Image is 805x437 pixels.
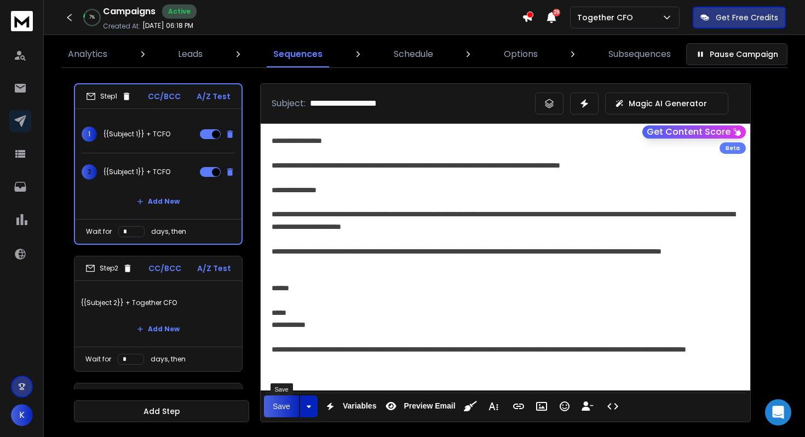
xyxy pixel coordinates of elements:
div: Save [271,383,293,395]
button: Pause Campaign [686,43,787,65]
p: days, then [151,227,186,236]
a: Schedule [387,41,440,67]
button: Insert Link (⌘K) [508,395,529,417]
button: Magic AI Generator [605,93,728,114]
p: Analytics [68,48,107,61]
button: Get Content Score [642,125,746,139]
p: Schedule [394,48,433,61]
p: Together CFO [577,12,637,23]
p: Leads [178,48,203,61]
p: Magic AI Generator [629,98,707,109]
button: Variables [320,395,379,417]
p: Subsequences [608,48,671,61]
p: Sequences [273,48,323,61]
button: Code View [602,395,623,417]
p: 7 % [89,14,95,21]
div: Open Intercom Messenger [765,399,791,426]
button: Clean HTML [460,395,481,417]
button: More Text [483,395,504,417]
button: Insert Image (⌘P) [531,395,552,417]
a: Analytics [61,41,114,67]
span: Preview Email [401,401,457,411]
a: Leads [171,41,209,67]
button: Add New [128,191,188,212]
a: Options [497,41,544,67]
p: CC/BCC [148,91,181,102]
span: Variables [341,401,379,411]
p: CC/BCC [148,263,181,274]
button: Preview Email [381,395,457,417]
p: Subject: [272,97,306,110]
p: Created At: [103,22,140,31]
p: {{Subject 1}} + TCFO [104,168,170,176]
button: Save [264,395,299,417]
span: 29 [553,9,560,16]
li: Step2CC/BCCA/Z Test{{Subject 2}} + Together CFOAdd NewWait fordays, then [74,256,243,372]
button: K [11,404,33,426]
div: Active [162,4,197,19]
p: A/Z Test [197,263,231,274]
button: Emoticons [554,395,575,417]
p: Wait for [85,355,111,364]
img: logo [11,11,33,31]
p: Wait for [86,227,112,236]
span: 1 [82,127,97,142]
p: {{Subject 1}} + TCFO [104,130,170,139]
p: A/Z Test [197,91,231,102]
p: days, then [151,355,186,364]
a: Sequences [267,41,329,67]
button: Get Free Credits [693,7,786,28]
span: 2 [82,164,97,180]
li: Step1CC/BCCA/Z Test1{{Subject 1}} + TCFO2{{Subject 1}} + TCFOAdd NewWait fordays, then [74,83,243,245]
p: [DATE] 06:18 PM [142,21,193,30]
h1: Campaigns [103,5,156,18]
p: {{Subject 2}} + Together CFO [81,287,235,318]
a: Subsequences [602,41,677,67]
p: Get Free Credits [716,12,778,23]
button: Add Step [74,400,249,422]
div: Step 2 [85,263,133,273]
button: Add New [128,318,188,340]
div: Beta [720,142,746,154]
div: Step 1 [86,91,131,101]
p: Options [504,48,538,61]
button: Insert Unsubscribe Link [577,395,598,417]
